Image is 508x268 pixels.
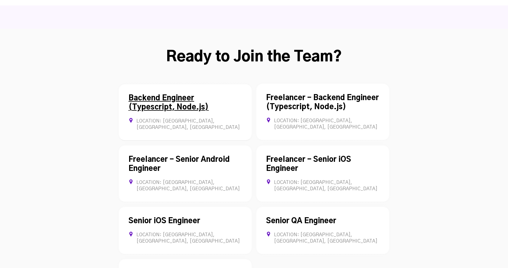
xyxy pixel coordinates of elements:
[129,232,242,244] div: Location: [GEOGRAPHIC_DATA], [GEOGRAPHIC_DATA], [GEOGRAPHIC_DATA]
[266,179,379,192] div: Location: [GEOGRAPHIC_DATA], [GEOGRAPHIC_DATA], [GEOGRAPHIC_DATA]
[266,94,379,111] a: Freelancer - Backend Engineer (Typescript, Node.js)
[129,95,209,111] a: Backend Engineer (Typescript, Node.js)
[266,217,336,225] a: Senior QA Engineer
[129,156,230,172] a: Freelancer - Senior Android Engineer
[266,232,379,244] div: Location: [GEOGRAPHIC_DATA], [GEOGRAPHIC_DATA], [GEOGRAPHIC_DATA]
[166,50,342,64] strong: Ready to Join the Team?
[129,217,200,225] a: Senior iOS Engineer
[266,156,351,172] a: Freelancer - Senior iOS Engineer
[129,179,242,192] div: Location: [GEOGRAPHIC_DATA], [GEOGRAPHIC_DATA], [GEOGRAPHIC_DATA]
[266,118,379,130] div: Location: [GEOGRAPHIC_DATA], [GEOGRAPHIC_DATA], [GEOGRAPHIC_DATA]
[129,118,242,131] div: Location: [GEOGRAPHIC_DATA], [GEOGRAPHIC_DATA], [GEOGRAPHIC_DATA]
